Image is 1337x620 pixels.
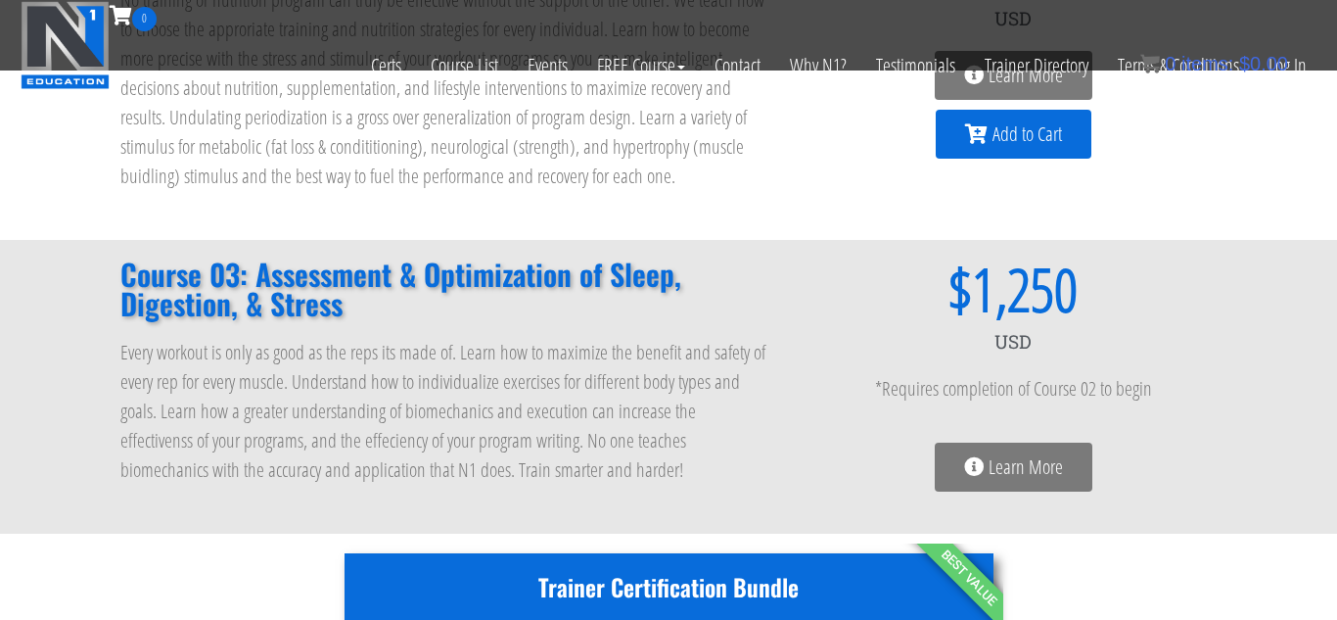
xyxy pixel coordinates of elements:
p: Every workout is only as good as the reps its made of. Learn how to maximize the benefit and safe... [120,338,770,485]
span: Learn More [989,457,1063,477]
a: Terms & Conditions [1103,31,1254,100]
span: items: [1181,53,1233,74]
span: Add to Cart [992,124,1062,144]
a: Contact [700,31,775,100]
a: Add to Cart [936,110,1091,159]
h2: Course 03: Assessment & Optimization of Sleep, Digestion, & Stress [120,260,770,318]
a: Testimonials [861,31,970,100]
div: USD [809,318,1217,365]
p: *Requires completion of Course 02 to begin [809,374,1217,404]
a: Certs [356,31,416,100]
span: 0 [132,7,157,31]
span: 0 [1165,53,1176,74]
img: n1-education [21,1,110,89]
bdi: 0.00 [1239,53,1288,74]
a: Course List [416,31,513,100]
a: 0 [110,2,157,28]
img: icon11.png [1140,54,1160,73]
a: Trainer Directory [970,31,1103,100]
span: $ [1239,53,1250,74]
a: 0 items: $0.00 [1140,53,1288,74]
a: Why N1? [775,31,861,100]
h3: Trainer Certification Bundle [345,573,993,601]
span: $ [809,260,972,318]
span: 1,250 [972,260,1078,318]
a: Events [513,31,582,100]
a: Learn More [935,443,1092,492]
a: Log In [1254,31,1321,100]
a: FREE Course [582,31,700,100]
